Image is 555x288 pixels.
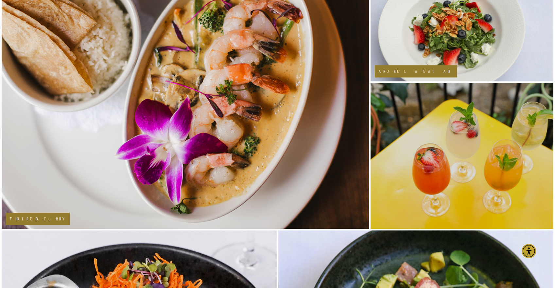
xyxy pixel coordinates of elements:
[379,69,453,74] h2: Arugula Salad
[522,244,536,258] div: Accessibility Menu
[10,217,66,221] h2: Thai Red Curry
